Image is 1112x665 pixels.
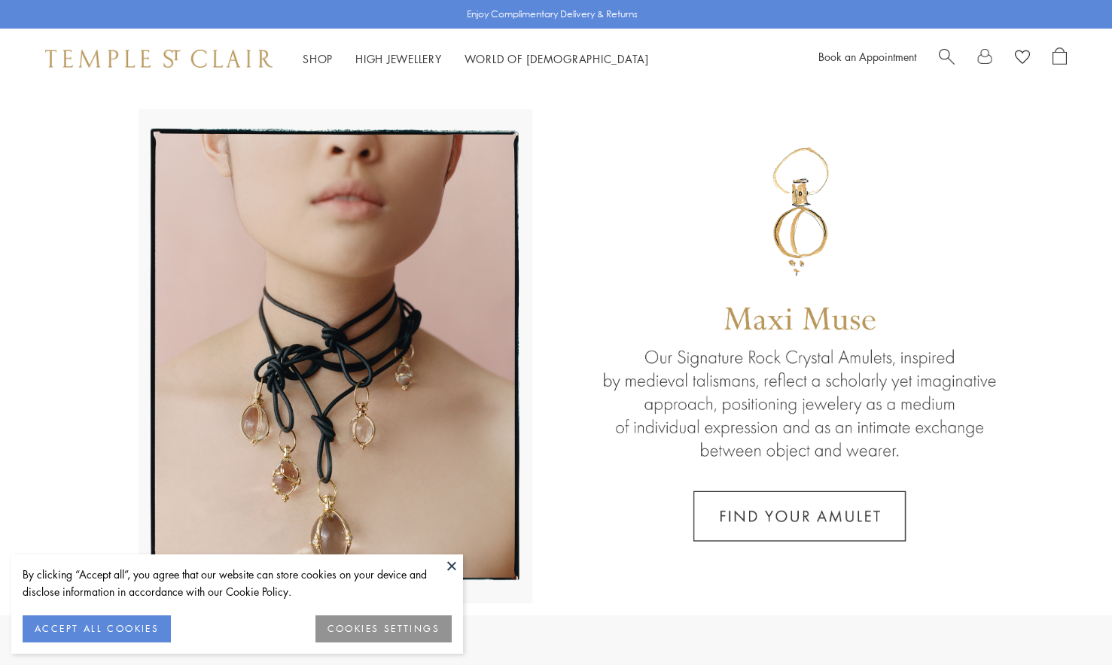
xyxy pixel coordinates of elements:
a: High JewelleryHigh Jewellery [355,51,442,66]
nav: Main navigation [303,50,649,68]
img: Temple St. Clair [45,50,273,68]
a: ShopShop [303,51,333,66]
a: Search [939,47,955,70]
button: ACCEPT ALL COOKIES [23,615,171,642]
a: Open Shopping Bag [1053,47,1067,70]
a: View Wishlist [1015,47,1030,70]
div: By clicking “Accept all”, you agree that our website can store cookies on your device and disclos... [23,566,452,600]
a: Book an Appointment [818,49,916,64]
a: World of [DEMOGRAPHIC_DATA]World of [DEMOGRAPHIC_DATA] [465,51,649,66]
p: Enjoy Complimentary Delivery & Returns [467,7,638,22]
button: COOKIES SETTINGS [315,615,452,642]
